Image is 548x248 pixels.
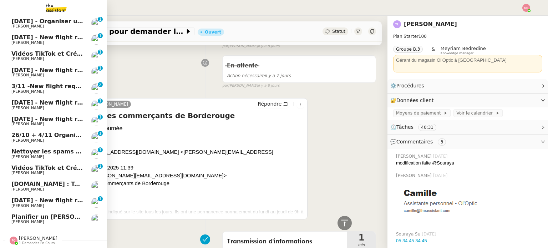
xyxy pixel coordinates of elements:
[99,82,102,88] p: 2
[98,82,103,87] nz-badge-sup: 2
[396,124,413,130] span: Tâches
[98,196,103,201] nz-badge-sup: 1
[91,100,101,110] img: users%2FC9SBsJ0duuaSgpQFj5LgoEX8n0o2%2Favatar%2Fec9d51b8-9413-4189-adfb-7be4d8c96a3c
[99,17,102,23] p: 1
[99,33,102,40] p: 1
[11,219,44,224] span: [PERSON_NAME]
[456,110,495,117] span: Voir le calendrier
[91,198,101,208] img: users%2FC9SBsJ0duuaSgpQFj5LgoEX8n0o2%2Favatar%2Fec9d51b8-9413-4189-adfb-7be4d8c96a3c
[99,196,102,203] p: 1
[98,98,103,103] nz-badge-sup: 1
[11,89,44,94] span: [PERSON_NAME]
[98,131,103,136] nz-badge-sup: 1
[91,35,101,45] img: users%2FC9SBsJ0duuaSgpQFj5LgoEX8n0o2%2Favatar%2Fec9d51b8-9413-4189-adfb-7be4d8c96a3c
[11,181,245,187] span: [DOMAIN_NAME] : Tenue comptable - Documents et justificatifs à fournir
[19,241,55,245] span: 1 demandes en cours
[390,82,427,90] span: ⚙️
[91,83,101,93] img: users%2FC9SBsJ0duuaSgpQFj5LgoEX8n0o2%2Favatar%2Fec9d51b8-9413-4189-adfb-7be4d8c96a3c
[222,43,280,49] small: [PERSON_NAME]
[37,124,304,133] div: Merci beaucoup et bonne journée
[396,179,495,225] img: uploads%2F1758018128992%2Fa9c8e517-efa5-4bc0-bf72-3d4c855be6aa%2Fimage%20(1).png
[11,132,177,138] span: 26/10 + 4/11 Organiser le vol pour [PERSON_NAME]
[404,21,457,27] a: [PERSON_NAME]
[396,97,434,103] span: Données client
[11,73,44,77] span: [PERSON_NAME]
[418,34,427,39] span: 100
[387,120,548,134] div: ⏲️Tâches 40:31
[227,236,343,247] span: Transmission d'informations
[347,233,376,242] span: 1
[431,46,435,55] span: &
[258,83,280,89] span: il y a 8 jours
[227,62,258,69] span: En attente
[441,46,486,51] span: Meyriam Bedredine
[98,17,103,22] nz-badge-sup: 1
[11,138,44,143] span: [PERSON_NAME]
[11,67,179,74] span: [DATE] - New flight request - Sinon [PERSON_NAME]
[37,208,304,222] div: J'appelle la préfecture au numéro indiqué sur le site tous les jours. Ils ont une permanence norm...
[98,164,103,169] nz-badge-sup: 1
[205,30,221,34] div: Ouvert
[438,138,446,146] nz-tag: 3
[98,147,103,152] nz-badge-sup: 1
[37,149,273,186] font: [PERSON_NAME][EMAIL_ADDRESS][DOMAIN_NAME] <[PERSON_NAME][EMAIL_ADDRESS][DOMAIN_NAME]> mardi 23 se...
[387,135,548,149] div: 💬Commentaires 3
[99,98,102,105] p: 1
[255,100,290,108] button: Répondre
[422,231,438,237] span: [DATE]
[387,79,548,93] div: ⚙️Procédures
[393,20,401,28] img: svg
[433,172,449,179] span: [DATE]
[396,231,422,237] span: Souraya Su
[98,33,103,38] nz-badge-sup: 1
[19,236,57,241] span: [PERSON_NAME]
[91,181,101,191] img: users%2FSoHiyPZ6lTh48rkksBJmVXB4Fxh1%2Favatar%2F784cdfc3-6442-45b8-8ed3-42f1cc9271a4
[10,237,17,244] img: svg
[11,56,44,61] span: [PERSON_NAME]
[396,139,433,145] span: Commentaires
[90,101,131,107] a: [PERSON_NAME]
[11,148,159,155] span: Nettoyer les spams des emails - octobre 2025
[37,28,185,35] span: Envoyer un email pour demander le numéro RNA
[91,116,101,126] img: users%2FC9SBsJ0duuaSgpQFj5LgoEX8n0o2%2Favatar%2Fec9d51b8-9413-4189-adfb-7be4d8c96a3c
[11,213,176,220] span: Planifier un [PERSON_NAME] avec [PERSON_NAME]
[11,34,159,41] span: [DATE] - New flight request - [PERSON_NAME]
[99,66,102,72] p: 1
[99,115,102,121] p: 1
[396,110,443,117] span: Moyens de paiement
[91,149,101,159] img: users%2FSoHiyPZ6lTh48rkksBJmVXB4Fxh1%2Favatar%2F784cdfc3-6442-45b8-8ed3-42f1cc9271a4
[396,172,433,179] span: [PERSON_NAME]
[433,153,449,160] span: [DATE]
[396,153,433,160] span: [PERSON_NAME]
[418,124,436,131] nz-tag: 40:31
[37,111,304,121] h4: RE: Association des commerçants de Borderouge
[98,50,103,55] nz-badge-sup: 1
[11,24,44,29] span: [PERSON_NAME]
[227,73,265,78] span: Action nécessaire
[11,83,149,90] span: 3/11 -New flight request - [PERSON_NAME]
[99,50,102,56] p: 1
[393,34,418,39] span: Plan Starter
[222,83,280,89] small: [PERSON_NAME]
[11,165,165,171] span: Vidéos TikTok et Créatives META - octobre 2025
[37,194,304,202] div: Bonjour [PERSON_NAME],
[11,18,165,25] span: [DATE] - Organiser un vol pour [PERSON_NAME]
[258,43,280,49] span: il y a 8 jours
[11,99,159,106] span: [DATE] - New flight request - [PERSON_NAME]
[258,100,281,107] span: Répondre
[11,187,44,192] span: [PERSON_NAME]
[11,203,44,208] span: [PERSON_NAME]
[37,133,304,141] div: [PERSON_NAME]
[11,40,44,45] span: [PERSON_NAME]
[222,83,228,89] span: par
[91,51,101,61] img: users%2FCk7ZD5ubFNWivK6gJdIkoi2SB5d2%2Favatar%2F3f84dbb7-4157-4842-a987-fca65a8b7a9a
[11,106,44,110] span: [PERSON_NAME]
[393,46,423,53] nz-tag: Groupe B.3
[396,160,542,167] div: modification faite @Souraya
[11,171,44,175] span: [PERSON_NAME]
[98,115,103,120] nz-badge-sup: 1
[99,131,102,137] p: 1
[227,73,291,78] span: il y a 7 jours
[11,50,175,57] span: Vidéos TikTok et Créatives META - septembre 2025
[396,57,539,64] div: Gérant du magasin Ol'Optic à [GEOGRAPHIC_DATA]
